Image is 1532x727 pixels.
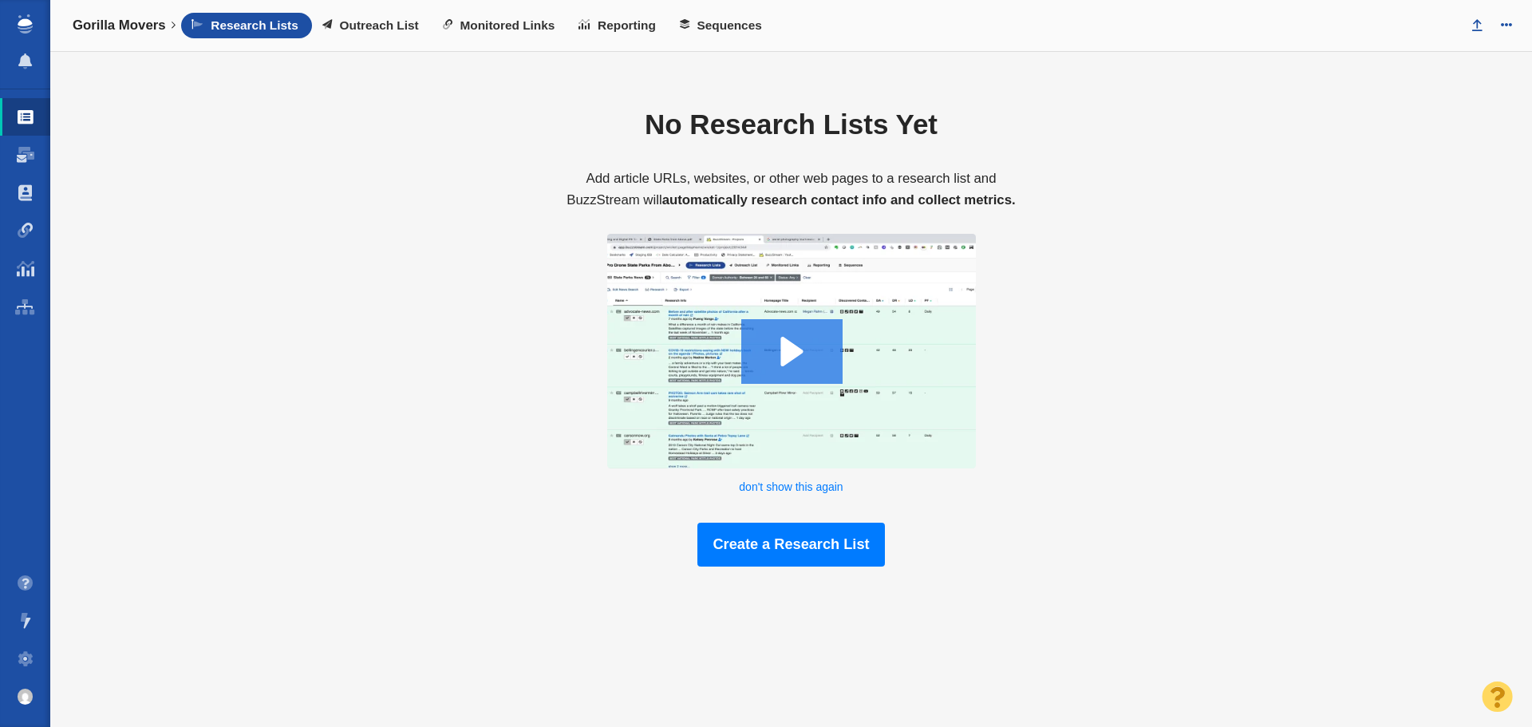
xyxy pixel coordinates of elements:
button: Create a Research List [697,523,885,567]
h4: Gorilla Movers [73,18,166,34]
a: Reporting [568,13,669,38]
span: Monitored Links [460,18,555,33]
span: Research Lists [211,18,298,33]
span: Reporting [598,18,656,33]
div: Play [741,319,843,384]
img: d3895725eb174adcf95c2ff5092785ef [18,689,34,705]
a: Sequences [669,13,776,38]
span: Sequences [697,18,762,33]
a: don't show this again [739,480,843,493]
span: Outreach List [340,18,419,33]
a: Outreach List [312,13,432,38]
strong: automatically research contact info and collect metrics. [662,192,1016,207]
p: Add article URLs, websites, or other web pages to a research list and BuzzStream will [557,168,1026,211]
a: Monitored Links [432,13,569,38]
h1: No Research Lists Yet [557,108,1026,141]
img: buzzstream_logo_iconsimple.png [18,14,32,34]
a: Research Lists [181,13,311,38]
